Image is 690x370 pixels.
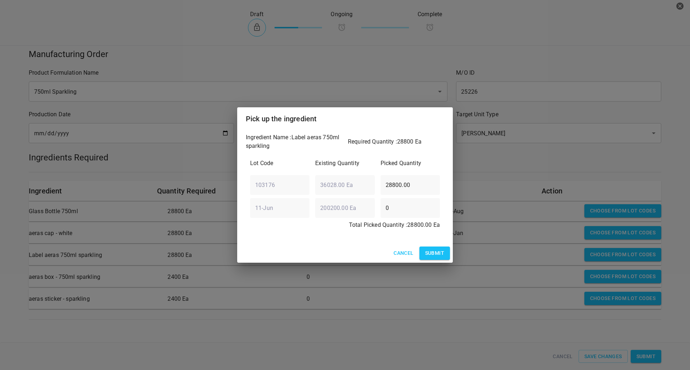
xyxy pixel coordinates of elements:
[419,247,450,260] button: Submit
[381,159,440,168] p: Picked Quantity
[250,221,440,229] p: Total Picked Quantity : 28800.00 Ea
[315,159,374,168] p: Existing Quantity
[315,198,374,218] input: Total Unit Value
[425,249,444,258] span: Submit
[250,198,309,218] input: Lot Code
[246,133,342,150] p: Ingredient Name : Label aeras 750ml sparkling
[348,137,444,146] p: Required Quantity : 28800 Ea
[391,247,416,260] button: Cancel
[250,159,309,168] p: Lot Code
[246,113,444,125] h2: Pick up the ingredient
[381,198,440,218] input: PickedUp Quantity
[315,175,374,195] input: Total Unit Value
[394,249,413,258] span: Cancel
[381,175,440,195] input: PickedUp Quantity
[250,175,309,195] input: Lot Code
